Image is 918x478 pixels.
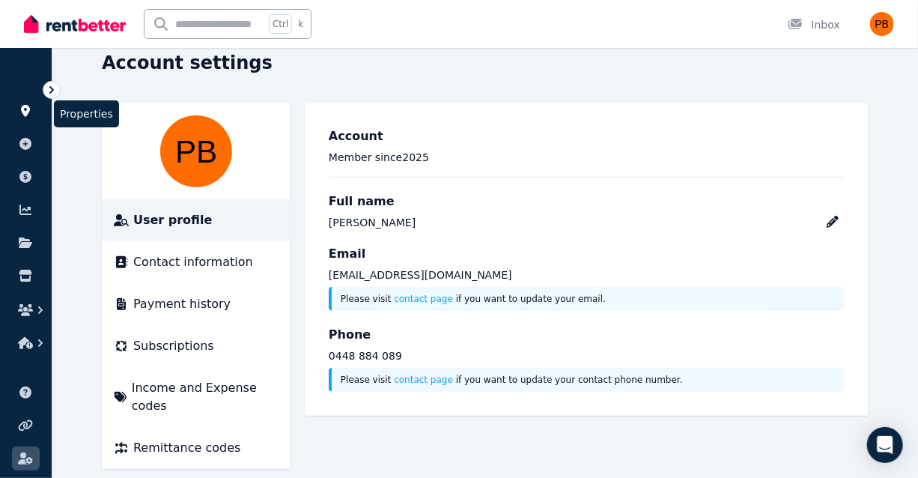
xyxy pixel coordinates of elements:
a: Income and Expense codes [114,379,278,415]
span: Contact information [133,253,253,271]
span: Ctrl [269,14,292,34]
a: Remittance codes [114,439,278,457]
a: User profile [114,211,278,229]
span: Remittance codes [133,439,240,457]
p: Please visit if you want to update your contact phone number. [341,374,836,386]
img: Phoebe Bacon [870,12,894,36]
a: contact page [394,375,453,385]
p: [EMAIL_ADDRESS][DOMAIN_NAME] [329,267,845,282]
p: Member since 2025 [329,150,845,165]
a: Contact information [114,253,278,271]
h3: Full name [329,193,845,211]
p: 0448 884 089 [329,348,845,363]
div: [PERSON_NAME] [329,215,416,230]
span: Payment history [133,295,231,313]
p: Please visit if you want to update your email. [341,293,836,305]
div: Open Intercom Messenger [867,427,903,463]
span: k [298,18,303,30]
div: Inbox [788,17,840,32]
span: Income and Expense codes [132,379,278,415]
h3: Phone [329,326,845,344]
a: Payment history [114,295,278,313]
img: RentBetter [24,13,126,35]
a: Subscriptions [114,337,278,355]
h1: Account settings [102,51,273,75]
h3: Email [329,245,845,263]
span: Subscriptions [133,337,214,355]
img: Phoebe Bacon [160,115,232,187]
span: User profile [133,211,212,229]
span: Properties [54,100,119,127]
a: contact page [394,294,453,304]
h3: Account [329,127,845,145]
